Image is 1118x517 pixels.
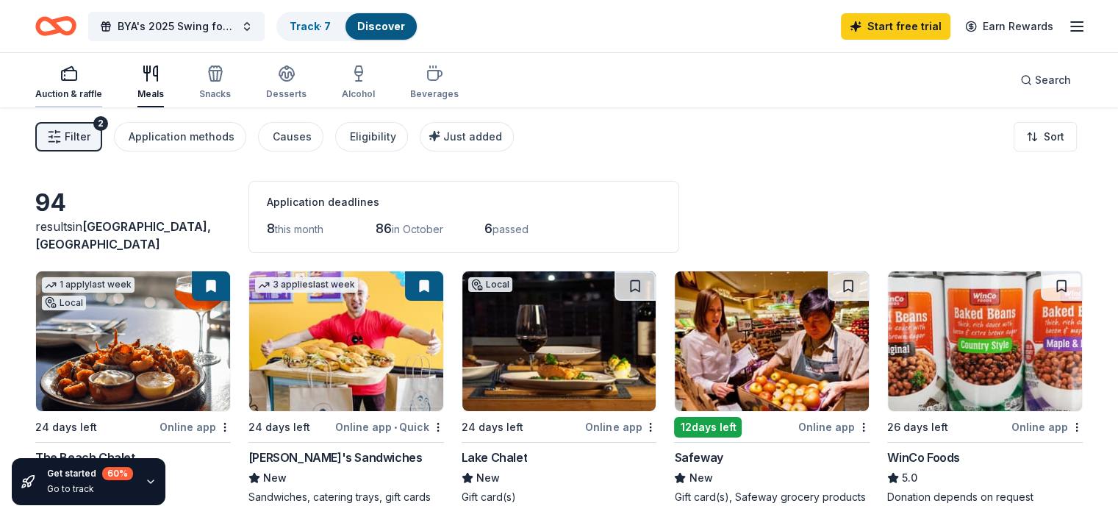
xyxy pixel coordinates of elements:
div: Online app [160,418,231,436]
div: 24 days left [248,418,310,436]
div: results [35,218,231,253]
img: Image for WinCo Foods [888,271,1082,411]
button: Causes [258,122,323,151]
button: Track· 7Discover [276,12,418,41]
div: [PERSON_NAME]'s Sandwiches [248,449,423,466]
a: Image for The Beach Chalet1 applylast weekLocal24 days leftOnline appThe Beach ChaletNewGift card(s) [35,271,231,504]
div: Gift card(s), Safeway grocery products [674,490,870,504]
button: Eligibility [335,122,408,151]
div: WinCo Foods [887,449,960,466]
button: Snacks [199,59,231,107]
div: 24 days left [462,418,523,436]
button: Just added [420,122,514,151]
div: 60 % [102,467,133,480]
button: Meals [137,59,164,107]
button: BYA's 2025 Swing for Success Charity Golf Tournament [88,12,265,41]
span: Search [1035,71,1071,89]
span: in October [392,223,443,235]
div: 24 days left [35,418,97,436]
div: Local [468,277,512,292]
div: Eligibility [350,128,396,146]
img: Image for Ike's Sandwiches [249,271,443,411]
span: passed [492,223,528,235]
div: Desserts [266,88,307,100]
div: Gift card(s) [462,490,657,504]
span: • [394,421,397,433]
div: Beverages [410,88,459,100]
div: Auction & raffle [35,88,102,100]
a: Home [35,9,76,43]
span: 8 [267,221,275,236]
span: New [263,469,287,487]
div: Application deadlines [267,193,661,211]
div: 1 apply last week [42,277,135,293]
div: Online app [1011,418,1083,436]
button: Sort [1014,122,1077,151]
button: Search [1008,65,1083,95]
a: Earn Rewards [956,13,1062,40]
a: Start free trial [841,13,950,40]
button: Beverages [410,59,459,107]
span: Filter [65,128,90,146]
span: BYA's 2025 Swing for Success Charity Golf Tournament [118,18,235,35]
a: Image for Lake ChaletLocal24 days leftOnline appLake ChaletNewGift card(s) [462,271,657,504]
div: Lake Chalet [462,449,528,466]
span: New [476,469,500,487]
div: Online app Quick [335,418,444,436]
img: Image for The Beach Chalet [36,271,230,411]
button: Auction & raffle [35,59,102,107]
div: Online app [798,418,870,436]
div: 12 days left [674,417,742,438]
span: 86 [376,221,392,236]
span: Sort [1044,128,1064,146]
div: 3 applies last week [255,277,358,293]
div: Online app [585,418,656,436]
span: [GEOGRAPHIC_DATA], [GEOGRAPHIC_DATA] [35,219,211,252]
div: Snacks [199,88,231,100]
div: Meals [137,88,164,100]
span: 6 [484,221,492,236]
button: Application methods [114,122,246,151]
button: Desserts [266,59,307,107]
div: Get started [47,467,133,480]
div: Causes [273,128,312,146]
span: 5.0 [902,469,917,487]
span: Just added [443,130,502,143]
div: Application methods [129,128,234,146]
div: 2 [93,116,108,131]
span: New [689,469,712,487]
div: Donation depends on request [887,490,1083,504]
button: Filter2 [35,122,102,151]
img: Image for Safeway [675,271,869,411]
div: Go to track [47,483,133,495]
a: Image for Safeway12days leftOnline appSafewayNewGift card(s), Safeway grocery products [674,271,870,504]
a: Image for Ike's Sandwiches3 applieslast week24 days leftOnline app•Quick[PERSON_NAME]'s Sandwiche... [248,271,444,504]
div: 94 [35,188,231,218]
span: this month [275,223,323,235]
div: 26 days left [887,418,948,436]
img: Image for Lake Chalet [462,271,656,411]
div: Safeway [674,449,723,466]
div: Alcohol [342,88,375,100]
a: Track· 7 [290,20,331,32]
a: Image for WinCo Foods26 days leftOnline appWinCo Foods5.0Donation depends on request [887,271,1083,504]
span: in [35,219,211,252]
a: Discover [357,20,405,32]
div: Local [42,296,86,310]
button: Alcohol [342,59,375,107]
div: Sandwiches, catering trays, gift cards [248,490,444,504]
